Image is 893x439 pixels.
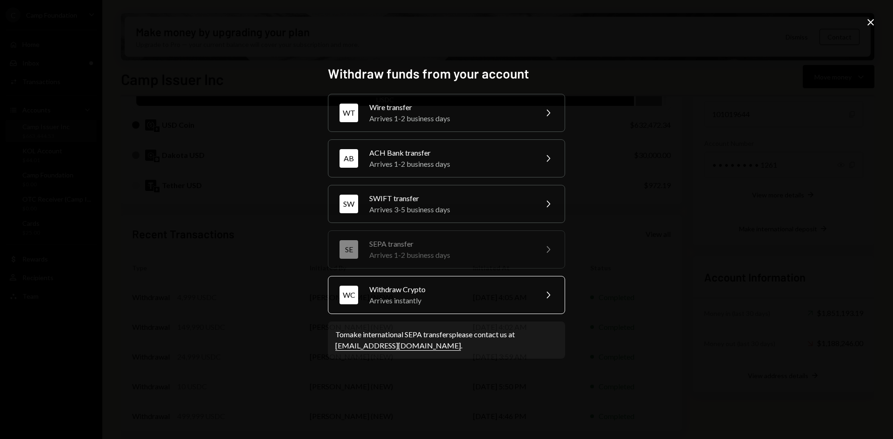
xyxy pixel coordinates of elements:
button: SWSWIFT transferArrives 3-5 business days [328,185,565,223]
div: Arrives 1-2 business days [369,249,531,261]
div: SW [340,195,358,213]
div: AB [340,149,358,168]
div: WT [340,104,358,122]
div: SE [340,240,358,259]
h2: Withdraw funds from your account [328,65,565,83]
div: WC [340,286,358,304]
button: ABACH Bank transferArrives 1-2 business days [328,139,565,177]
div: Wire transfer [369,102,531,113]
button: WCWithdraw CryptoArrives instantly [328,276,565,314]
div: Withdraw Crypto [369,284,531,295]
div: SEPA transfer [369,238,531,249]
button: WTWire transferArrives 1-2 business days [328,94,565,132]
div: Arrives 3-5 business days [369,204,531,215]
button: SESEPA transferArrives 1-2 business days [328,230,565,269]
div: SWIFT transfer [369,193,531,204]
a: [EMAIL_ADDRESS][DOMAIN_NAME] [335,341,461,351]
div: Arrives 1-2 business days [369,113,531,124]
div: Arrives instantly [369,295,531,306]
div: ACH Bank transfer [369,147,531,158]
div: To make international SEPA transfers please contact us at . [335,329,558,351]
div: Arrives 1-2 business days [369,158,531,170]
